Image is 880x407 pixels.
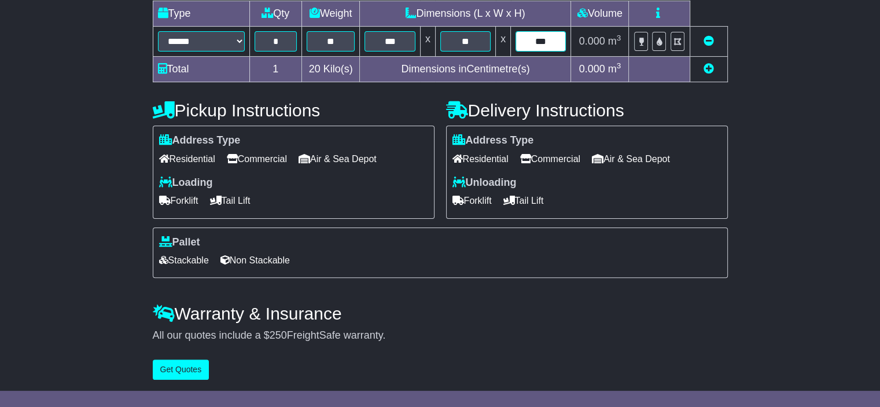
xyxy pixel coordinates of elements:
[249,1,301,27] td: Qty
[496,27,511,57] td: x
[579,35,605,47] span: 0.000
[159,192,198,210] span: Forklift
[153,57,249,82] td: Total
[503,192,544,210] span: Tail Lift
[452,134,534,147] label: Address Type
[299,150,377,168] span: Air & Sea Depot
[592,150,670,168] span: Air & Sea Depot
[360,1,571,27] td: Dimensions (L x W x H)
[210,192,251,210] span: Tail Lift
[153,360,209,380] button: Get Quotes
[608,35,621,47] span: m
[220,251,290,269] span: Non Stackable
[249,57,301,82] td: 1
[360,57,571,82] td: Dimensions in Centimetre(s)
[446,101,728,120] h4: Delivery Instructions
[704,63,714,75] a: Add new item
[309,63,321,75] span: 20
[153,304,728,323] h4: Warranty & Insurance
[159,134,241,147] label: Address Type
[571,1,629,27] td: Volume
[270,329,287,341] span: 250
[579,63,605,75] span: 0.000
[617,61,621,70] sup: 3
[159,236,200,249] label: Pallet
[452,150,509,168] span: Residential
[153,1,249,27] td: Type
[159,177,213,189] label: Loading
[159,150,215,168] span: Residential
[301,1,360,27] td: Weight
[301,57,360,82] td: Kilo(s)
[617,34,621,42] sup: 3
[227,150,287,168] span: Commercial
[452,192,492,210] span: Forklift
[420,27,435,57] td: x
[704,35,714,47] a: Remove this item
[520,150,580,168] span: Commercial
[153,101,435,120] h4: Pickup Instructions
[159,251,209,269] span: Stackable
[153,329,728,342] div: All our quotes include a $ FreightSafe warranty.
[452,177,517,189] label: Unloading
[608,63,621,75] span: m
